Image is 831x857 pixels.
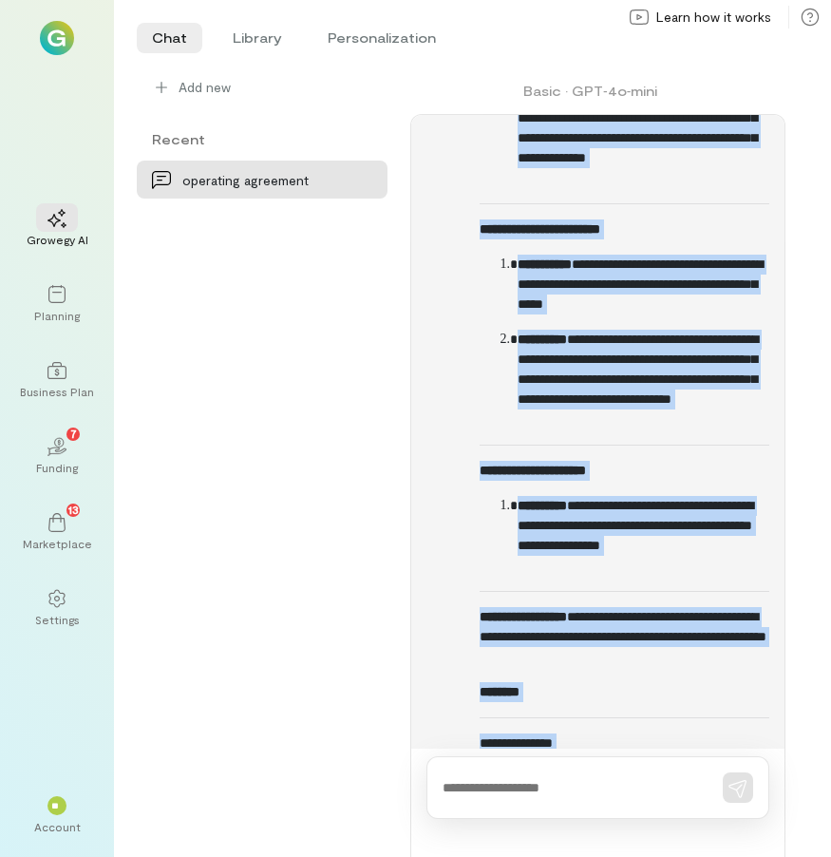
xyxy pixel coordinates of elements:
div: Settings [35,612,80,627]
div: Marketplace [23,536,92,551]
a: Growegy AI [23,194,91,262]
a: Marketplace [23,498,91,566]
li: Personalization [312,23,451,53]
a: Planning [23,270,91,338]
a: Funding [23,422,91,490]
div: Growegy AI [27,232,88,247]
span: 7 [70,425,77,442]
a: Business Plan [23,346,91,414]
li: Library [217,23,297,53]
span: 13 [68,501,79,518]
div: Account [34,819,81,834]
li: Chat [137,23,202,53]
div: Planning [34,308,80,323]
div: Business Plan [20,384,94,399]
span: Add new [179,78,372,97]
div: Funding [36,460,78,475]
div: Recent [137,129,387,149]
div: operating agreement [182,170,331,190]
span: Learn how it works [656,8,771,27]
a: Settings [23,574,91,642]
